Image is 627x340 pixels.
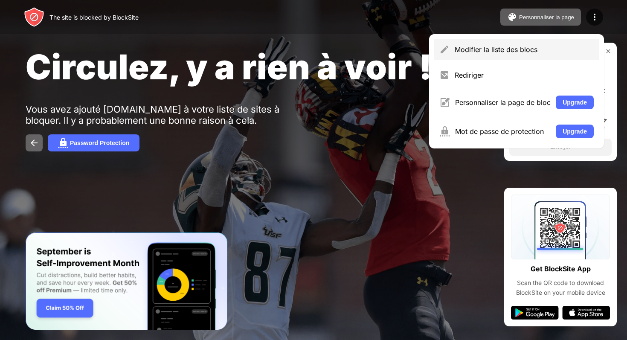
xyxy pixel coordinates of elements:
[26,104,289,126] div: Vous avez ajouté [DOMAIN_NAME] à votre liste de sites à bloquer. Il y a probablement une bonne ra...
[439,44,450,55] img: menu-pencil.svg
[29,138,39,148] img: back.svg
[589,12,600,22] img: menu-icon.svg
[556,125,594,138] button: Upgrade
[511,306,559,320] img: google-play.svg
[48,134,139,151] button: Password Protection
[511,278,610,297] div: Scan the QR code to download BlockSite on your mobile device
[439,97,450,108] img: menu-customize.svg
[455,71,594,79] div: Rediriger
[58,138,68,148] img: password.svg
[455,127,551,136] div: Mot de passe de protection
[26,232,227,330] iframe: Banner
[507,12,517,22] img: pallet.svg
[26,46,432,87] span: Circulez, y a rien à voir !
[519,14,574,20] div: Personnaliser la page
[556,96,594,109] button: Upgrade
[24,7,44,27] img: header-logo.svg
[455,45,594,54] div: Modifier la liste des blocs
[70,139,129,146] div: Password Protection
[439,70,450,80] img: menu-redirect.svg
[531,263,591,275] div: Get BlockSite App
[439,126,450,137] img: menu-password.svg
[562,306,610,320] img: app-store.svg
[500,9,581,26] button: Personnaliser la page
[49,14,139,21] div: The site is blocked by BlockSite
[455,98,551,107] div: Personnaliser la page de bloc
[511,195,610,259] img: qrcode.svg
[605,48,612,55] img: rate-us-close.svg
